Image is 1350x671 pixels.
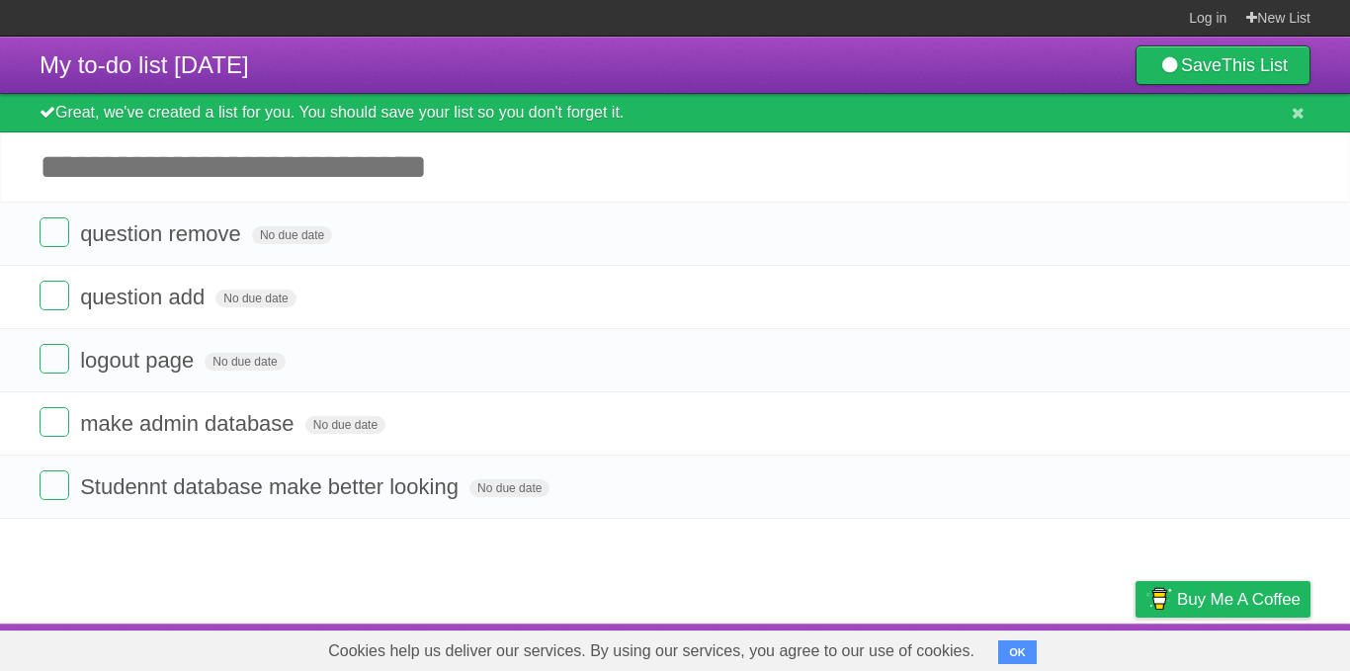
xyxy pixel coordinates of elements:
label: Done [40,344,69,374]
a: Suggest a feature [1186,629,1310,666]
span: make admin database [80,411,298,436]
span: logout page [80,348,199,373]
a: Developers [938,629,1018,666]
b: This List [1222,55,1288,75]
label: Done [40,281,69,310]
span: question add [80,285,210,309]
a: SaveThis List [1136,45,1310,85]
span: My to-do list [DATE] [40,51,249,78]
span: No due date [215,290,295,307]
span: No due date [469,479,549,497]
a: Buy me a coffee [1136,581,1310,618]
span: Studennt database make better looking [80,474,464,499]
label: Done [40,407,69,437]
a: Terms [1043,629,1086,666]
label: Done [40,470,69,500]
img: Buy me a coffee [1145,582,1172,616]
span: question remove [80,221,246,246]
span: No due date [205,353,285,371]
a: Privacy [1110,629,1161,666]
span: Cookies help us deliver our services. By using our services, you agree to our use of cookies. [308,631,994,671]
a: About [873,629,914,666]
label: Done [40,217,69,247]
span: No due date [252,226,332,244]
span: No due date [305,416,385,434]
span: Buy me a coffee [1177,582,1301,617]
button: OK [998,640,1037,664]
